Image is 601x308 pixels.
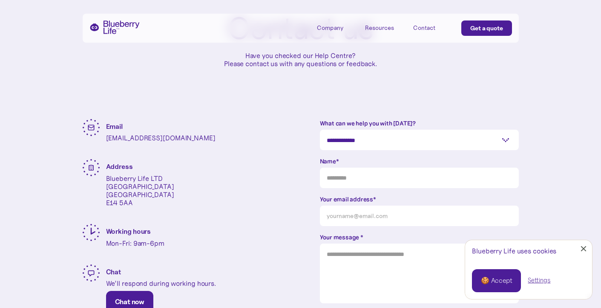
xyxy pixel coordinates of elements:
[365,20,403,35] div: Resources
[320,233,363,241] strong: Your message *
[320,157,519,166] label: Name*
[320,195,519,203] label: Your email address*
[472,247,585,255] div: Blueberry Life uses cookies
[365,24,394,32] div: Resources
[481,276,512,285] div: 🍪 Accept
[89,20,140,34] a: home
[115,298,144,306] div: Chat now
[106,134,216,142] p: [EMAIL_ADDRESS][DOMAIN_NAME]
[317,24,343,32] div: Company
[413,20,451,35] a: Contact
[106,279,216,288] p: We’ll respond during working hours.
[106,239,164,247] p: Mon-Fri: 9am-6pm
[106,162,133,171] strong: Address
[224,52,377,68] p: Have you checked our Help Centre? Please contact us with any questions or feedback.
[106,227,151,235] strong: Working hours
[317,20,355,35] div: Company
[575,240,592,257] a: Close Cookie Popup
[461,20,512,36] a: Get a quote
[528,276,550,285] a: Settings
[470,24,503,32] div: Get a quote
[106,174,174,207] p: Blueberry Life LTD [GEOGRAPHIC_DATA] [GEOGRAPHIC_DATA] E14 5AA
[106,267,121,276] strong: Chat
[413,24,435,32] div: Contact
[472,269,521,292] a: 🍪 Accept
[320,119,519,128] label: What can we help you with [DATE]?
[106,122,123,131] strong: Email
[320,206,519,226] input: yourname@email.com
[227,12,373,45] h1: Contact us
